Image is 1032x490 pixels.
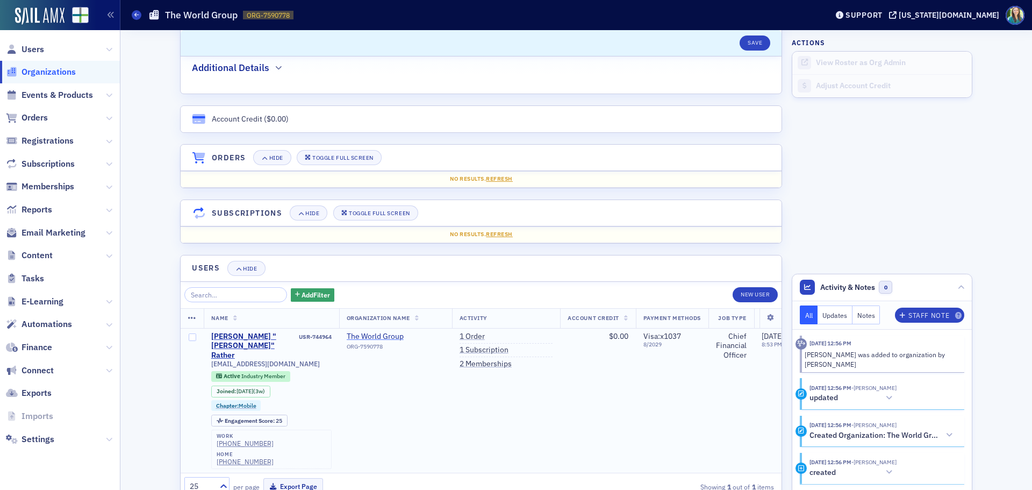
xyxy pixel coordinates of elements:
button: Save [740,35,770,51]
button: created [809,467,897,478]
a: Content [6,250,53,261]
time: 8/13/2025 12:56 PM [809,339,851,347]
a: Settings [6,434,54,445]
time: 8:53 PM [762,340,782,348]
a: Connect [6,365,54,377]
time: 8/13/2025 12:56 PM [809,384,851,392]
div: Adjust Account Credit [816,81,966,91]
a: Adjust Account Credit [792,74,972,97]
button: Notes [852,306,880,324]
div: Active: Active: Industry Member [211,371,290,382]
div: USR-744964 [299,333,332,340]
a: E-Learning [6,296,63,308]
span: Joined : [217,388,237,395]
div: (3w) [236,388,265,395]
a: 1 Subscription [460,345,508,355]
span: Email Marketing [21,227,85,239]
div: Chief Financial Officer [716,332,747,360]
h5: created [809,468,836,478]
span: Subscriptions [21,158,75,170]
div: work [217,433,274,439]
h5: updated [809,393,838,403]
a: Memberships [6,181,74,193]
div: Staff Note [908,313,949,318]
div: Chapter: [211,400,261,411]
div: Engagement Score: 25 [211,415,288,427]
span: Imports [21,410,53,422]
span: Finance [21,342,52,353]
div: Activity [795,425,807,437]
div: Support [845,10,883,20]
a: Events & Products [6,89,93,101]
div: Toggle Full Screen [349,210,410,216]
div: Activity [795,338,807,350]
div: 25 [225,418,282,424]
span: Name [211,314,228,322]
h4: Orders [212,152,246,164]
div: Creation [795,463,807,474]
span: Account Credit [568,314,619,322]
span: E-Learning [21,296,63,308]
span: [DATE] [236,387,253,395]
div: Hide [243,266,257,272]
a: Reports [6,204,52,216]
span: $0.00 [609,331,628,341]
span: Tasks [21,273,44,285]
span: $0.00 [267,114,286,124]
span: Organizations [21,66,76,78]
div: Joined: 2025-08-13 00:00:00 [211,386,270,397]
div: [PERSON_NAME] was added to organization by [PERSON_NAME] [805,350,957,370]
div: No results. [188,230,774,239]
input: Search… [184,287,287,302]
span: Payment Methods [643,314,701,322]
div: Update [795,388,807,400]
span: Memberships [21,181,74,193]
a: Users [6,44,44,55]
a: Subscriptions [6,158,75,170]
button: Hide [290,205,327,221]
span: Exports [21,387,52,399]
span: [EMAIL_ADDRESS][DOMAIN_NAME] [211,360,320,368]
span: ORG-7590778 [247,11,290,20]
button: Hide [227,261,265,276]
a: [PHONE_NUMBER] [217,439,274,448]
img: SailAMX [15,8,64,25]
a: Email Marketing [6,227,85,239]
button: Toggle Full Screen [297,150,382,165]
a: Active Industry Member [216,373,285,380]
span: Connect [21,365,54,377]
time: 8/13/2025 12:56 PM [809,421,851,429]
a: The World Group [347,332,445,342]
div: No results. [188,175,774,183]
span: Settings [21,434,54,445]
span: Profile [1006,6,1024,25]
button: updated [809,393,897,404]
button: All [800,306,818,324]
a: [PERSON_NAME] "[PERSON_NAME]" Rather [211,332,297,360]
div: [PHONE_NUMBER] [217,458,274,466]
span: Bethany Booth [851,458,897,466]
span: Activity [460,314,488,322]
a: Tasks [6,273,44,285]
div: Account Credit ( ) [212,113,289,125]
span: Events & Products [21,89,93,101]
span: Users [21,44,44,55]
h4: Actions [792,38,825,47]
div: Toggle Full Screen [312,155,373,161]
div: Hide [269,155,283,161]
span: Bethany Booth [851,384,897,392]
a: Automations [6,318,72,330]
span: Content [21,250,53,261]
img: SailAMX [72,7,89,24]
span: Active [224,372,241,380]
span: Orders [21,112,48,124]
div: ORG-7590778 [347,343,445,354]
span: Organization Name [347,314,410,322]
span: 0 [879,281,892,294]
time: 8/13/2025 12:56 PM [809,458,851,466]
div: Hide [305,210,319,216]
a: 1 Order [460,332,485,342]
